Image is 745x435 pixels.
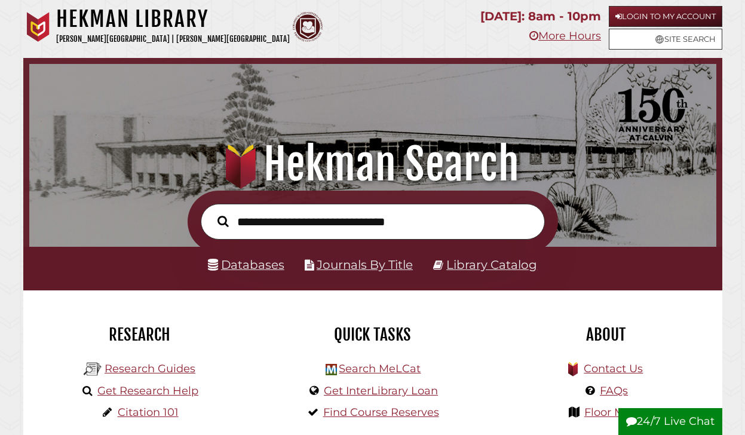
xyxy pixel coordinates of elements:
a: Get Research Help [97,384,198,397]
a: Floor Maps [584,406,643,419]
h2: Research [32,324,247,345]
h1: Hekman Library [56,6,290,32]
h1: Hekman Search [40,138,705,191]
a: Search MeLCat [339,362,421,375]
img: Calvin Theological Seminary [293,12,323,42]
img: Hekman Library Logo [326,364,337,375]
h2: About [498,324,713,345]
h2: Quick Tasks [265,324,480,345]
a: Research Guides [105,362,195,375]
a: Citation 101 [118,406,179,419]
a: Journals By Title [317,258,413,272]
a: Contact Us [584,362,643,375]
img: Calvin University [23,12,53,42]
a: Login to My Account [609,6,722,27]
img: Hekman Library Logo [84,360,102,378]
a: Databases [208,258,284,272]
i: Search [217,216,229,228]
a: FAQs [600,384,628,397]
p: [PERSON_NAME][GEOGRAPHIC_DATA] | [PERSON_NAME][GEOGRAPHIC_DATA] [56,32,290,46]
a: Get InterLibrary Loan [324,384,438,397]
a: Site Search [609,29,722,50]
button: Search [211,213,235,230]
a: More Hours [529,29,601,42]
a: Library Catalog [446,258,537,272]
a: Find Course Reserves [323,406,439,419]
p: [DATE]: 8am - 10pm [480,6,601,27]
